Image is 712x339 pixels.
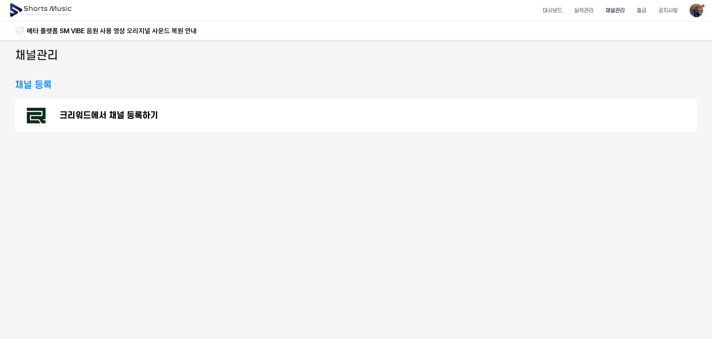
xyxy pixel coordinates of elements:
[631,1,652,21] a: 출금
[568,1,599,21] a: 실적관리
[15,99,697,132] a: 크리워드에서 채널 등록하기
[599,1,631,21] a: 채널관리
[60,111,158,120] p: 크리워드에서 채널 등록하기
[652,1,684,21] a: 공지사항
[27,26,197,36] a: 메타 플랫폼 SM VIBE 음원 사용 영상 오리지널 사운드 복원 안내
[15,47,58,64] h2: 채널관리
[15,26,24,35] img: 알림 아이콘
[537,1,568,21] a: 대시보드
[15,78,52,92] h3: 채널 등록
[690,4,703,17] img: 사용자 이미지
